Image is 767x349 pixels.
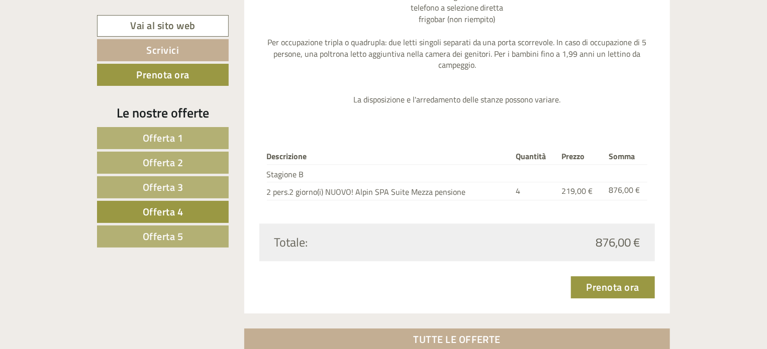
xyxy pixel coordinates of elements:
span: Offerta 2 [143,155,183,170]
span: Offerta 3 [143,179,183,195]
span: Offerta 1 [143,130,183,146]
th: Descrizione [267,149,512,164]
td: 876,00 € [605,182,647,200]
a: Prenota ora [97,64,229,86]
th: Quantità [512,149,558,164]
span: 876,00 € [596,234,640,251]
td: Stagione B [267,164,512,182]
div: Le nostre offerte [97,103,229,122]
th: Prezzo [557,149,605,164]
a: Prenota ora [571,276,655,298]
div: Totale: [267,234,457,251]
th: Somma [605,149,647,164]
a: Scrivici [97,39,229,61]
a: Vai al sito web [97,15,229,37]
span: Offerta 5 [143,228,183,244]
td: 2 pers.2 giorno(i) NUOVO! Alpin SPA Suite Mezza pensione [267,182,512,200]
td: 4 [512,182,558,200]
span: 219,00 € [561,185,593,197]
span: Offerta 4 [143,204,183,219]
